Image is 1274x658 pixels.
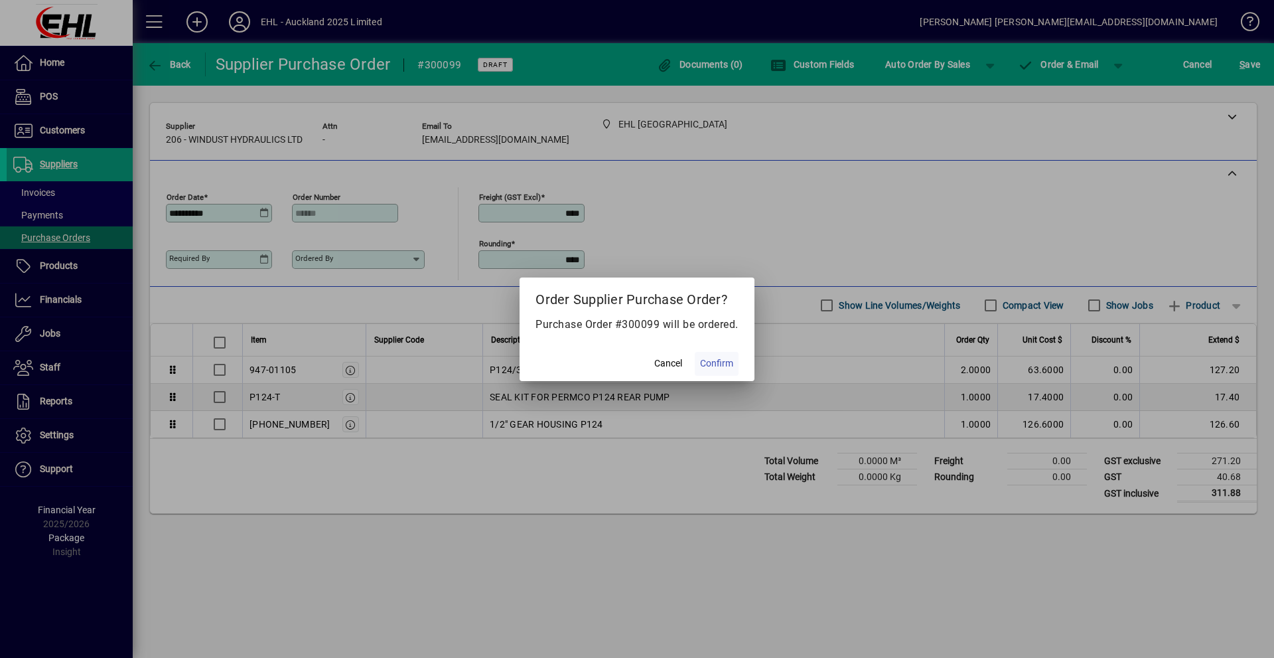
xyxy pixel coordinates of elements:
[647,352,689,376] button: Cancel
[654,357,682,370] span: Cancel
[520,278,754,316] h2: Order Supplier Purchase Order?
[695,352,739,376] button: Confirm
[535,317,739,333] p: Purchase Order #300099 will be ordered.
[700,357,733,370] span: Confirm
